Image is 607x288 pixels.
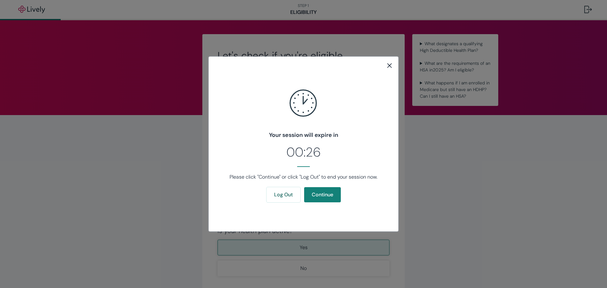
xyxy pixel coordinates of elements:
button: close button [386,62,393,69]
h2: 00:26 [219,143,388,162]
svg: close [386,62,393,69]
svg: clock icon [278,78,329,129]
p: Please click "Continue" or click "Log Out" to end your session now. [226,173,381,181]
button: Log Out [267,187,300,202]
button: Continue [304,187,341,202]
h4: Your session will expire in [219,131,388,139]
